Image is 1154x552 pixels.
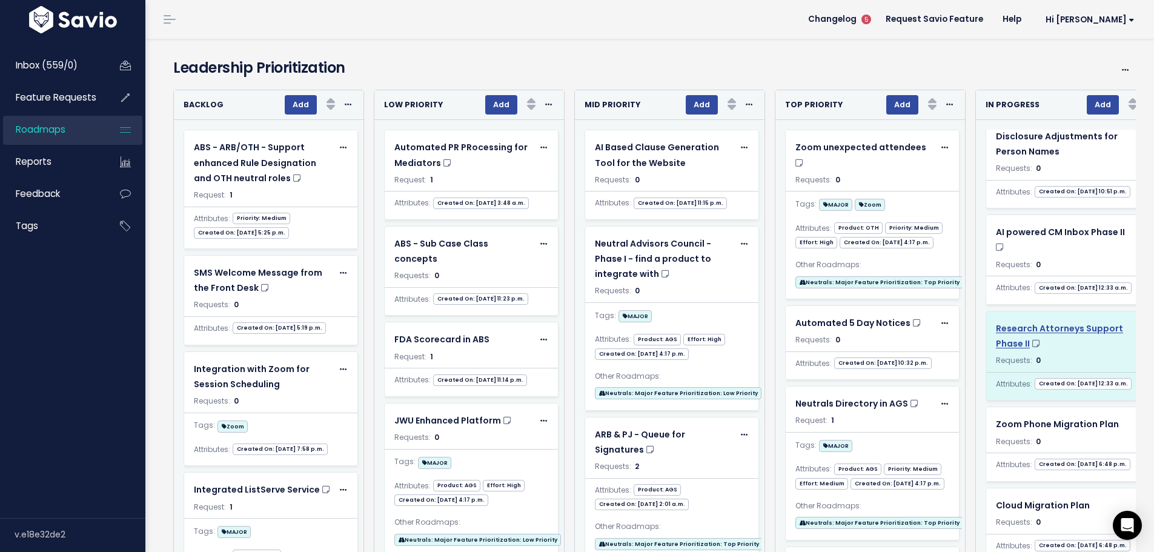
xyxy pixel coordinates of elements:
[819,437,852,453] a: MAJOR
[434,432,439,442] span: 0
[194,419,215,432] span: Tags:
[26,6,120,33] img: logo-white.9d6f32f41409.svg
[618,308,652,323] a: MAJOR
[595,140,734,170] a: AI Based Clause Generation Tool for the Website
[194,362,333,392] a: Integration with Zoom for Session Scheduling
[194,322,230,335] span: Attributes:
[595,370,661,383] span: Other Roadmaps:
[635,285,640,296] span: 0
[194,141,316,184] span: ABS - ARB/OTH - Support enhanced Rule Designation and OTH neutral roles
[394,432,431,442] span: Requests:
[996,355,1032,365] span: Requests:
[595,484,631,497] span: Attributes:
[635,461,639,471] span: 2
[993,10,1031,28] a: Help
[795,276,963,288] span: Neutrals: Major Feature Prioritization: Top Priority
[996,321,1135,351] a: Research Attorneys Support Phase II
[618,310,652,322] span: MAJOR
[834,464,881,475] span: Product: AGS
[795,334,832,345] span: Requests:
[634,334,681,345] span: Product: AGS
[194,267,322,294] span: SMS Welcome Message from the Front Desk
[986,99,1040,110] strong: In Progress
[184,99,224,110] strong: Backlog
[394,196,431,210] span: Attributes:
[795,396,934,411] a: Neutrals Directory in AGS
[394,141,528,168] span: Automated PR PRocessing for Mediators
[595,536,763,551] a: Neutrals: Major Feature Prioritization: Top Priority
[394,373,431,387] span: Attributes:
[595,428,685,456] span: ARB & PJ - Queue for Signatures
[635,175,640,185] span: 0
[3,180,101,208] a: Feedback
[3,116,101,144] a: Roadmaps
[1035,459,1130,470] span: Created On: [DATE] 6:48 p.m.
[194,140,333,186] a: ABS - ARB/OTH - Support enhanced Rule Designation and OTH neutral roles
[173,57,1054,79] h4: Leadership Prioritization
[855,199,885,211] span: Zoom
[194,212,230,225] span: Attributes:
[595,141,719,168] span: AI Based Clause Generation Tool for the Website
[795,274,963,289] a: Neutrals: Major Feature Prioritization: Top Priority
[394,140,533,170] a: Automated PR PRocessing for Mediators
[16,91,96,104] span: Feature Requests
[394,516,460,529] span: Other Roadmaps:
[16,155,51,168] span: Reports
[394,413,533,428] a: JWU Enhanced Platform
[1031,10,1144,29] a: Hi [PERSON_NAME]
[595,499,689,510] span: Created On: [DATE] 2:01 a.m.
[1036,163,1041,173] span: 0
[217,418,248,433] a: Zoom
[595,348,689,360] span: Created On: [DATE] 4:17 p.m.
[840,237,933,248] span: Created On: [DATE] 4:17 p.m.
[234,299,239,310] span: 0
[595,520,661,533] span: Other Roadmaps:
[996,436,1032,447] span: Requests:
[194,525,215,538] span: Tags:
[233,322,326,334] span: Created On: [DATE] 5:19 p.m.
[1035,378,1132,390] span: Created On: [DATE] 12:33 a.m.
[795,357,832,370] span: Attributes:
[394,531,561,547] a: Neutrals: Major Feature Prioritization: Low Priority
[861,15,871,24] span: 5
[996,377,1032,391] span: Attributes:
[1035,186,1130,198] span: Created On: [DATE] 10:51 p.m.
[233,444,328,455] span: Created On: [DATE] 7:58 p.m.
[595,385,761,400] a: Neutrals: Major Feature Prioritization: Low Priority
[595,387,761,399] span: Neutrals: Major Feature Prioritization: Low Priority
[996,281,1032,294] span: Attributes:
[394,333,489,345] span: FDA Scorecard in ABS
[996,259,1032,270] span: Requests:
[595,333,631,346] span: Attributes:
[194,482,333,497] a: Integrated ListServe Service
[634,484,681,496] span: Product: AGS
[234,396,239,406] span: 0
[217,524,251,539] a: MAJOR
[996,417,1135,432] a: Zoom Phone Migration Plan
[194,299,230,310] span: Requests:
[831,415,834,425] span: 1
[595,538,763,550] span: Neutrals: Major Feature Prioritization: Top Priority
[795,517,963,529] span: Neutrals: Major Feature Prioritization: Top Priority
[434,270,439,281] span: 0
[15,519,145,550] div: v.e18e32de2
[834,222,883,234] span: Product: OTH
[194,484,320,496] span: Integrated ListServe Service
[394,455,416,468] span: Tags:
[418,457,451,469] span: MAJOR
[595,238,711,280] span: Neutral Advisors Council - Phase I - find a product to integrate with
[430,175,433,185] span: 1
[819,440,852,452] span: MAJOR
[1036,259,1041,270] span: 0
[795,316,934,331] a: Automated 5 Day Notices
[394,534,561,546] span: Neutrals: Major Feature Prioritization: Low Priority
[795,499,861,513] span: Other Roadmaps:
[1035,540,1130,551] span: Created On: [DATE] 6:48 p.m.
[595,175,631,185] span: Requests:
[233,213,290,224] span: Priority: Medium
[996,225,1135,255] a: AI powered CM Inbox Phase II
[835,334,840,345] span: 0
[418,454,451,470] a: MAJOR
[394,414,501,427] span: JWU Enhanced Platform
[595,196,631,210] span: Attributes:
